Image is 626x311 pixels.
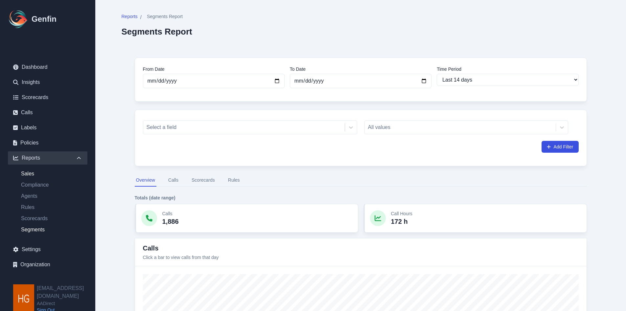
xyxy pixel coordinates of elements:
[37,284,95,300] h2: [EMAIL_ADDRESS][DOMAIN_NAME]
[16,226,87,234] a: Segments
[143,66,285,72] label: From Date
[162,210,179,217] p: Calls
[32,14,57,24] h1: Genfin
[147,13,183,20] span: Segments Report
[135,174,156,187] button: Overview
[8,9,29,30] img: Logo
[8,61,87,74] a: Dashboard
[16,181,87,189] a: Compliance
[162,217,179,226] p: 1,886
[16,170,87,178] a: Sales
[16,215,87,222] a: Scorecards
[391,210,412,217] p: Call Hours
[143,254,219,261] p: Click a bar to view calls from that day
[122,13,138,20] span: Reports
[437,66,578,72] label: Time Period
[290,66,431,72] label: To Date
[37,300,95,307] span: AADirect
[391,217,412,226] p: 172 h
[143,244,219,253] h3: Calls
[8,136,87,149] a: Policies
[167,174,180,187] button: Calls
[122,13,138,21] a: Reports
[135,194,587,201] h4: Totals (date range)
[8,151,87,165] div: Reports
[8,121,87,134] a: Labels
[122,27,192,37] h2: Segments Report
[190,174,216,187] button: Scorecards
[8,106,87,119] a: Calls
[140,13,142,21] span: /
[8,91,87,104] a: Scorecards
[16,203,87,211] a: Rules
[8,258,87,271] a: Organization
[227,174,241,187] button: Rules
[16,192,87,200] a: Agents
[8,76,87,89] a: Insights
[542,141,578,153] button: Add Filter
[8,243,87,256] a: Settings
